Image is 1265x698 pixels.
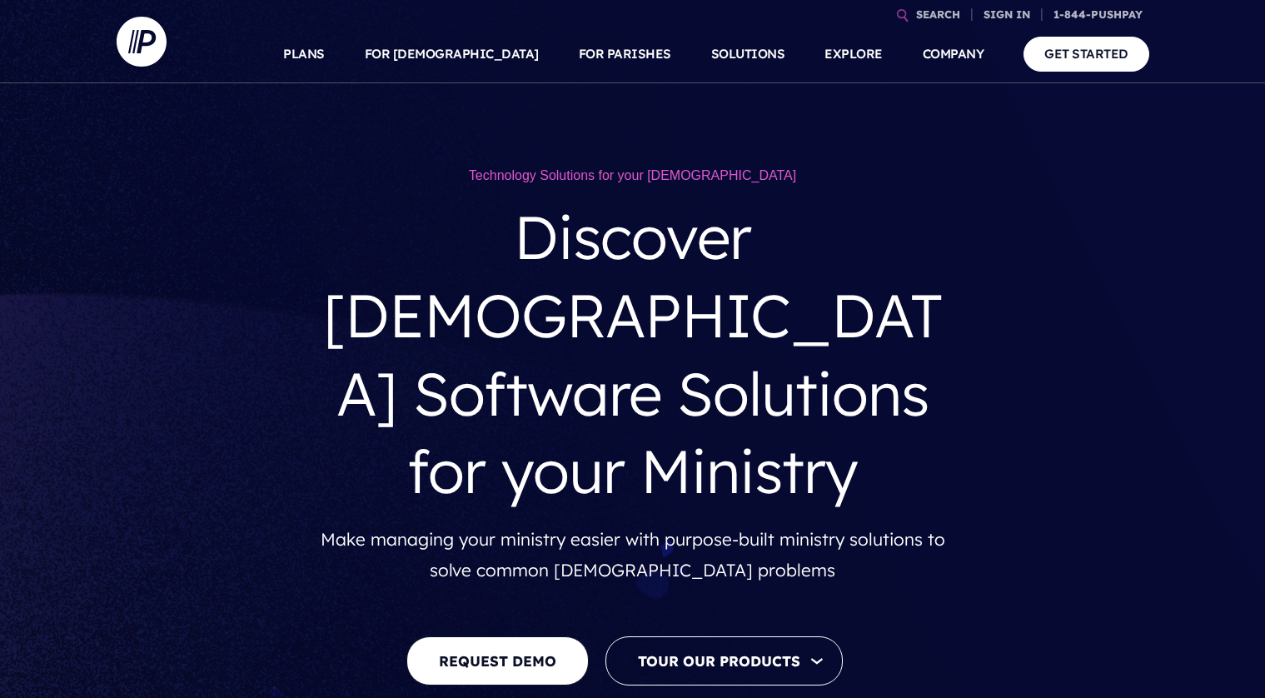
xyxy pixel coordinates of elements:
[321,524,945,586] p: Make managing your ministry easier with purpose-built ministry solutions to solve common [DEMOGRA...
[824,25,883,83] a: EXPLORE
[923,25,984,83] a: COMPANY
[1023,37,1149,71] a: GET STARTED
[365,25,539,83] a: FOR [DEMOGRAPHIC_DATA]
[579,25,671,83] a: FOR PARISHES
[711,25,785,83] a: SOLUTIONS
[605,636,843,686] button: Tour Our Products
[406,636,589,686] a: REQUEST DEMO
[283,25,325,83] a: PLANS
[321,185,945,523] h3: Discover [DEMOGRAPHIC_DATA] Software Solutions for your Ministry
[321,167,945,185] h1: Technology Solutions for your [DEMOGRAPHIC_DATA]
